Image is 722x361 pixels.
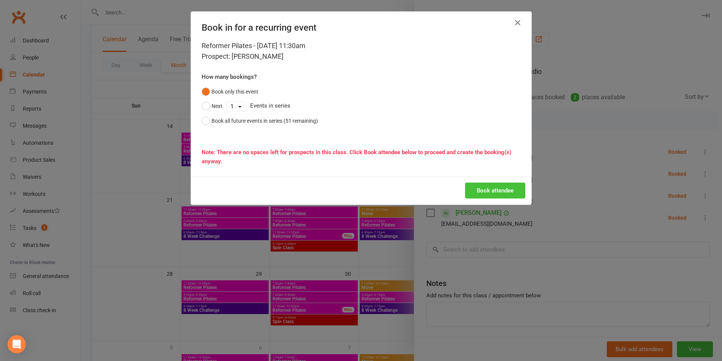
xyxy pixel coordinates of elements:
[202,72,257,81] label: How many bookings?
[202,148,521,166] div: Note: There are no spaces left for prospects in this class. Click Book attendee below to proceed ...
[202,84,258,99] button: Book only this event
[211,117,318,125] div: Book all future events in series (51 remaining)
[512,17,524,29] button: Close
[202,99,222,113] button: Next
[202,99,521,113] div: Events in series
[202,114,318,128] button: Book all future events in series (51 remaining)
[202,41,521,62] div: Reformer Pilates - [DATE] 11:30am Prospect: [PERSON_NAME]
[202,22,521,33] h4: Book in for a recurring event
[465,183,525,198] button: Book attendee
[8,335,26,353] div: Open Intercom Messenger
